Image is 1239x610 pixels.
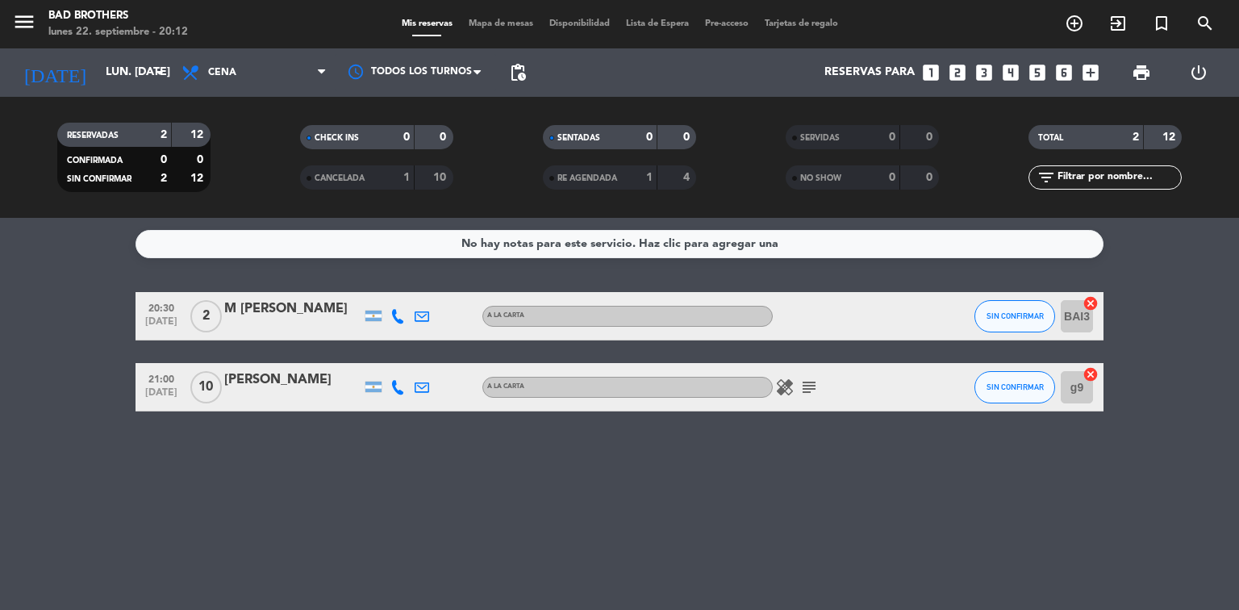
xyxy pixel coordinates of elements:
[315,134,359,142] span: CHECK INS
[1152,14,1171,33] i: turned_in_not
[1133,132,1139,143] strong: 2
[987,311,1044,320] span: SIN CONFIRMAR
[461,235,778,253] div: No hay notas para este servicio. Haz clic para agregar una
[1038,134,1063,142] span: TOTAL
[161,129,167,140] strong: 2
[12,10,36,40] button: menu
[557,134,600,142] span: SENTADAS
[800,134,840,142] span: SERVIDAS
[403,172,410,183] strong: 1
[224,299,361,320] div: M [PERSON_NAME]
[974,300,1055,332] button: SIN CONFIRMAR
[1132,63,1151,82] span: print
[1056,169,1181,186] input: Filtrar por nombre...
[433,172,449,183] strong: 10
[926,132,936,143] strong: 0
[190,129,206,140] strong: 12
[440,132,449,143] strong: 0
[190,300,222,332] span: 2
[48,24,188,40] div: lunes 22. septiembre - 20:12
[190,371,222,403] span: 10
[683,132,693,143] strong: 0
[926,172,936,183] strong: 0
[889,172,895,183] strong: 0
[161,154,167,165] strong: 0
[1053,62,1074,83] i: looks_6
[67,132,119,140] span: RESERVADAS
[920,62,941,83] i: looks_one
[48,8,188,24] div: Bad Brothers
[161,173,167,184] strong: 2
[461,19,541,28] span: Mapa de mesas
[224,370,361,391] div: [PERSON_NAME]
[1170,48,1227,97] div: LOG OUT
[541,19,618,28] span: Disponibilidad
[150,63,169,82] i: arrow_drop_down
[67,175,131,183] span: SIN CONFIRMAR
[557,174,617,182] span: RE AGENDADA
[12,10,36,34] i: menu
[1189,63,1208,82] i: power_settings_new
[799,378,819,397] i: subject
[487,383,524,390] span: A LA CARTA
[1000,62,1021,83] i: looks_4
[618,19,697,28] span: Lista de Espera
[1083,366,1099,382] i: cancel
[683,172,693,183] strong: 4
[974,62,995,83] i: looks_3
[1065,14,1084,33] i: add_circle_outline
[1037,168,1056,187] i: filter_list
[315,174,365,182] span: CANCELADA
[141,369,181,387] span: 21:00
[141,316,181,335] span: [DATE]
[757,19,846,28] span: Tarjetas de regalo
[1080,62,1101,83] i: add_box
[1195,14,1215,33] i: search
[141,387,181,406] span: [DATE]
[987,382,1044,391] span: SIN CONFIRMAR
[487,312,524,319] span: A LA CARTA
[1027,62,1048,83] i: looks_5
[1083,295,1099,311] i: cancel
[974,371,1055,403] button: SIN CONFIRMAR
[508,63,528,82] span: pending_actions
[824,66,915,79] span: Reservas para
[646,132,653,143] strong: 0
[947,62,968,83] i: looks_two
[775,378,795,397] i: healing
[394,19,461,28] span: Mis reservas
[208,67,236,78] span: Cena
[1108,14,1128,33] i: exit_to_app
[141,298,181,316] span: 20:30
[800,174,841,182] span: NO SHOW
[889,132,895,143] strong: 0
[190,173,206,184] strong: 12
[197,154,206,165] strong: 0
[697,19,757,28] span: Pre-acceso
[403,132,410,143] strong: 0
[12,55,98,90] i: [DATE]
[1162,132,1179,143] strong: 12
[67,157,123,165] span: CONFIRMADA
[646,172,653,183] strong: 1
